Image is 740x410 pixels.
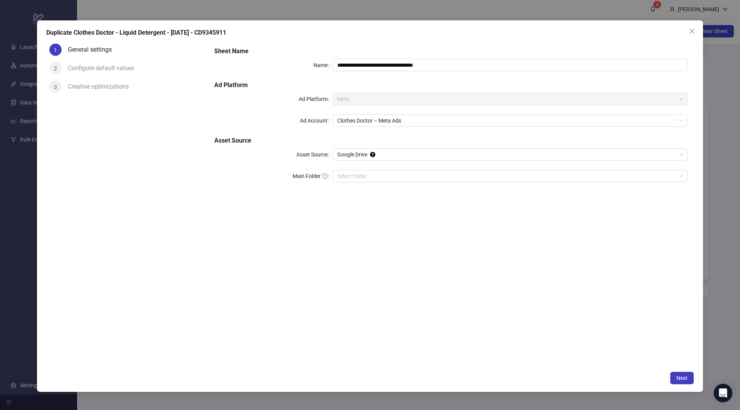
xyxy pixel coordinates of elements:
div: General settings [68,44,118,56]
label: Name [313,59,333,71]
label: Ad Account [300,114,333,127]
span: Meta [337,93,683,105]
button: Close [686,25,698,37]
span: close [689,28,695,34]
span: 2 [54,66,57,72]
h5: Sheet Name [214,47,688,56]
label: Asset Source [296,148,333,161]
h5: Ad Platform [214,81,688,90]
div: Duplicate Clothes Doctor - Liquid Detergent - [DATE] - CD9345911 [46,28,694,37]
input: Name [333,59,688,71]
button: Next [670,372,694,384]
div: Creative optimizations [68,81,135,93]
span: Next [676,375,688,381]
label: Ad Platform [299,93,333,105]
span: Clothes Doctor – Meta Ads [337,115,683,126]
span: question-circle [322,173,328,179]
label: Main Folder [293,170,333,182]
span: 1 [54,47,57,53]
div: Configure default values [68,62,140,74]
span: 3 [54,84,57,90]
div: Tooltip anchor [369,151,376,158]
h5: Asset Source [214,136,688,145]
span: Google Drive [337,149,683,160]
div: Open Intercom Messenger [714,384,732,402]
